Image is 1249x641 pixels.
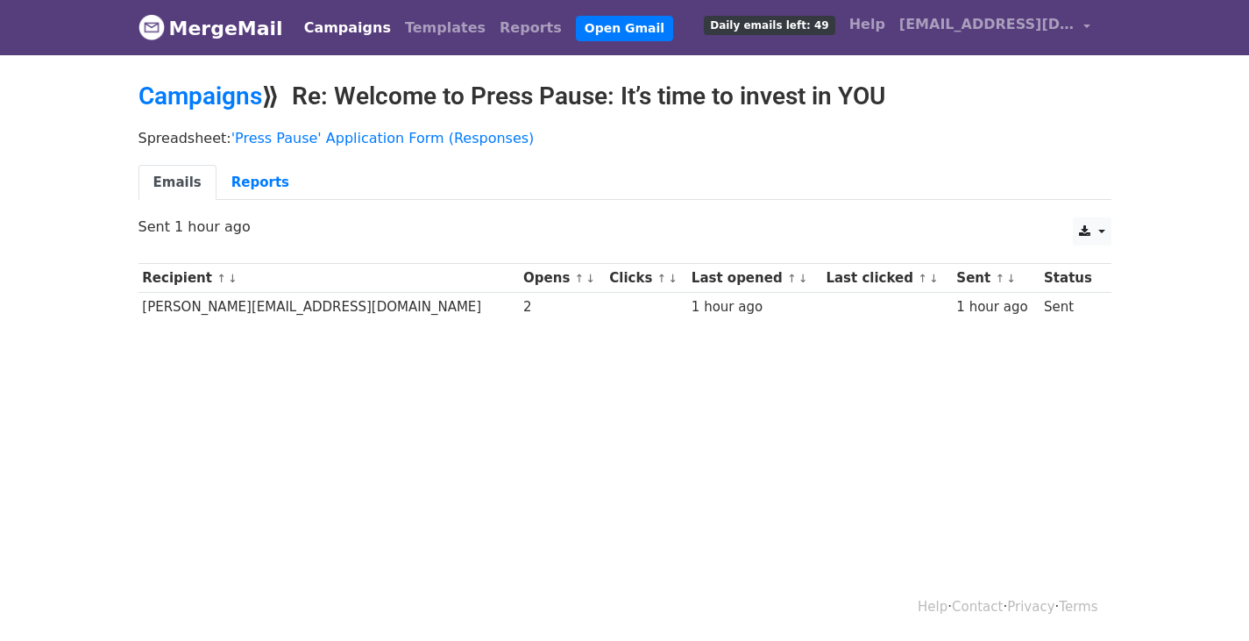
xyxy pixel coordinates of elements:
[138,217,1111,236] p: Sent 1 hour ago
[216,272,226,285] a: ↑
[918,272,927,285] a: ↑
[138,82,262,110] a: Campaigns
[697,7,841,42] a: Daily emails left: 49
[575,272,585,285] a: ↑
[668,272,678,285] a: ↓
[657,272,667,285] a: ↑
[899,14,1075,35] span: [EMAIL_ADDRESS][DOMAIN_NAME]
[398,11,493,46] a: Templates
[493,11,569,46] a: Reports
[929,272,939,285] a: ↓
[585,272,595,285] a: ↓
[704,16,834,35] span: Daily emails left: 49
[953,264,1040,293] th: Sent
[995,272,1004,285] a: ↑
[228,272,238,285] a: ↓
[605,264,687,293] th: Clicks
[1040,264,1102,293] th: Status
[231,130,535,146] a: 'Press Pause' Application Form (Responses)
[138,129,1111,147] p: Spreadsheet:
[1059,599,1097,615] a: Terms
[687,264,822,293] th: Last opened
[918,599,947,615] a: Help
[692,297,818,317] div: 1 hour ago
[787,272,797,285] a: ↑
[952,599,1003,615] a: Contact
[1007,599,1054,615] a: Privacy
[1006,272,1016,285] a: ↓
[1040,293,1102,322] td: Sent
[138,165,216,201] a: Emails
[519,264,605,293] th: Opens
[138,14,165,40] img: MergeMail logo
[138,82,1111,111] h2: ⟫ Re: Welcome to Press Pause: It’s time to invest in YOU
[523,297,601,317] div: 2
[138,293,520,322] td: [PERSON_NAME][EMAIL_ADDRESS][DOMAIN_NAME]
[216,165,304,201] a: Reports
[842,7,892,42] a: Help
[892,7,1097,48] a: [EMAIL_ADDRESS][DOMAIN_NAME]
[576,16,673,41] a: Open Gmail
[798,272,808,285] a: ↓
[956,297,1035,317] div: 1 hour ago
[138,264,520,293] th: Recipient
[822,264,953,293] th: Last clicked
[297,11,398,46] a: Campaigns
[138,10,283,46] a: MergeMail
